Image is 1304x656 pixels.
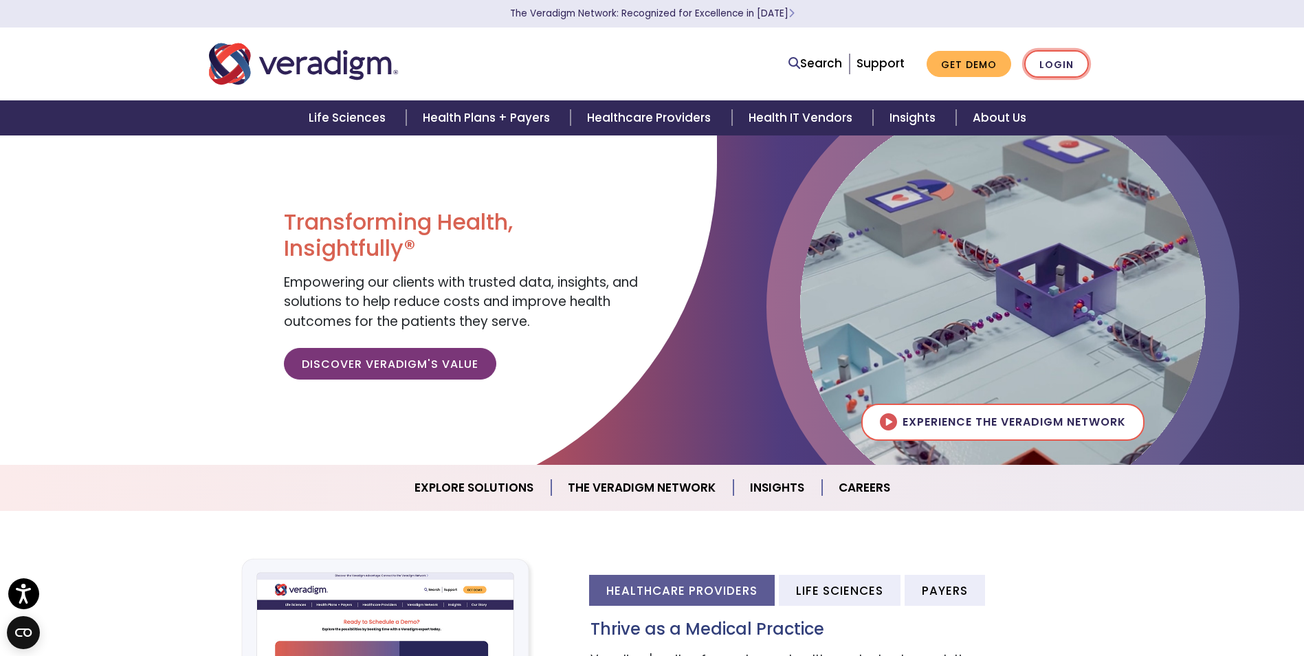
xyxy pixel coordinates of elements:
a: The Veradigm Network [551,470,733,505]
a: Health IT Vendors [732,100,873,135]
h3: Thrive as a Medical Practice [590,620,1096,639]
a: About Us [956,100,1043,135]
a: Life Sciences [292,100,406,135]
a: Insights [733,470,822,505]
a: Support [857,55,905,72]
a: Get Demo [927,51,1011,78]
h1: Transforming Health, Insightfully® [284,209,641,262]
iframe: Drift Chat Widget [1040,557,1288,639]
span: Learn More [788,7,795,20]
li: Healthcare Providers [589,575,775,606]
a: Careers [822,470,907,505]
a: Login [1024,50,1089,78]
img: Veradigm logo [209,41,398,87]
li: Life Sciences [779,575,900,606]
span: Empowering our clients with trusted data, insights, and solutions to help reduce costs and improv... [284,273,638,331]
a: Explore Solutions [398,470,551,505]
li: Payers [905,575,985,606]
a: Discover Veradigm's Value [284,348,496,380]
a: Healthcare Providers [571,100,731,135]
a: Search [788,54,842,73]
a: Insights [873,100,956,135]
a: The Veradigm Network: Recognized for Excellence in [DATE]Learn More [510,7,795,20]
a: Health Plans + Payers [406,100,571,135]
button: Open CMP widget [7,616,40,649]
